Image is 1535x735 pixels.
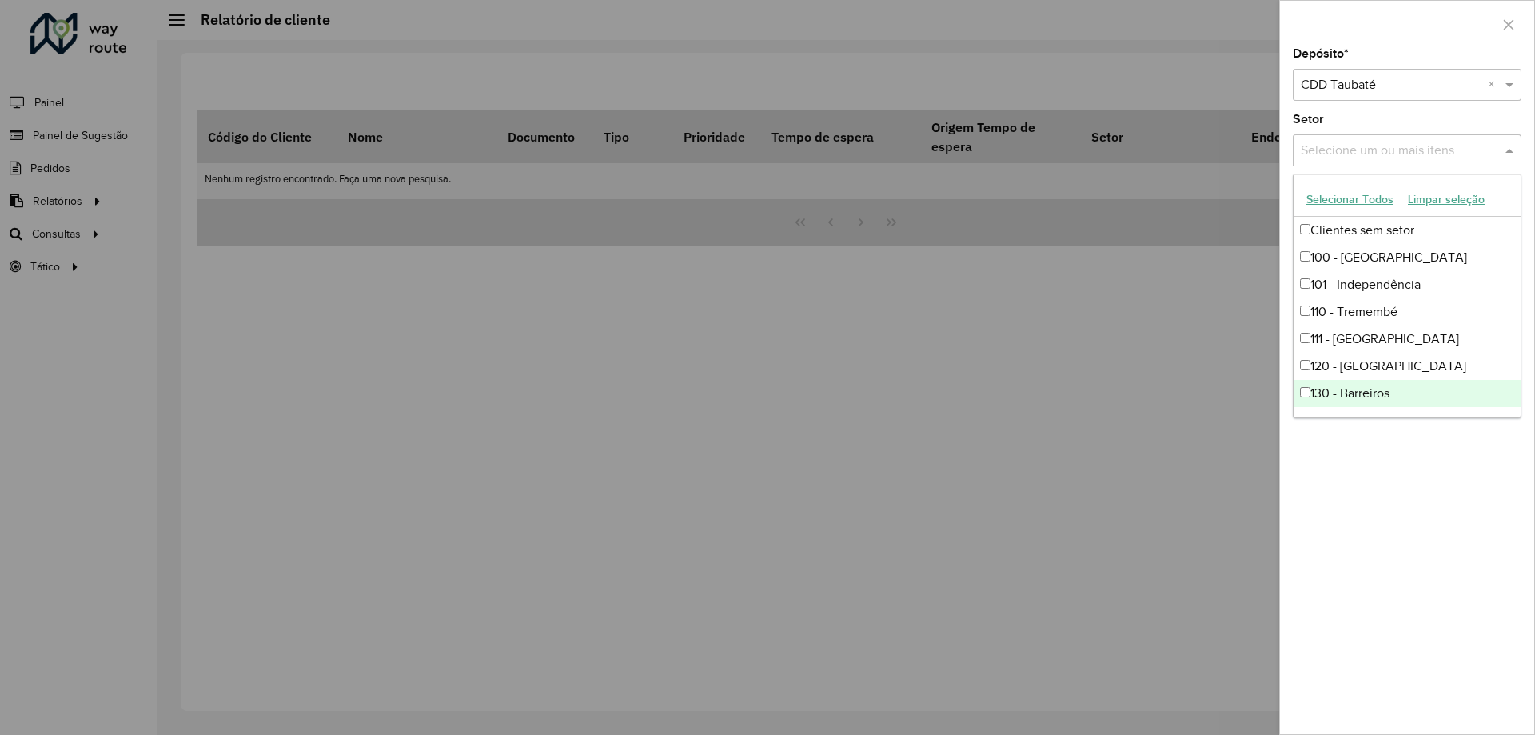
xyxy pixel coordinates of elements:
label: Depósito [1293,44,1349,63]
div: 100 - [GEOGRAPHIC_DATA] [1294,244,1521,271]
ng-dropdown-panel: Options list [1293,174,1521,418]
div: 111 - [GEOGRAPHIC_DATA] [1294,326,1521,353]
button: Limpar seleção [1401,187,1492,212]
div: 130 - Barreiros [1294,380,1521,407]
div: 120 - [GEOGRAPHIC_DATA] [1294,353,1521,380]
button: Selecionar Todos [1299,187,1401,212]
div: 110 - Tremembé [1294,298,1521,326]
div: 131 - [GEOGRAPHIC_DATA] [1294,407,1521,434]
div: Clientes sem setor [1294,217,1521,244]
div: 101 - Independência [1294,271,1521,298]
label: Setor [1293,110,1324,129]
span: Clear all [1488,75,1501,94]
